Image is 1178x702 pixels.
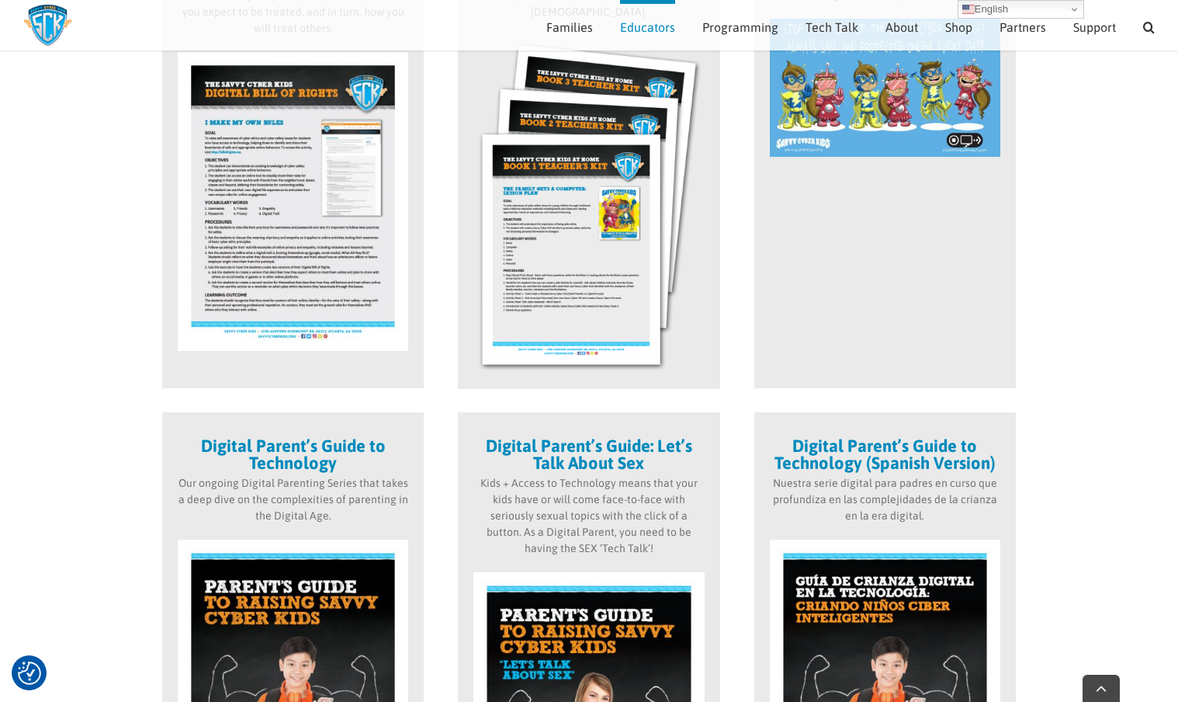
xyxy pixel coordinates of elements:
[178,52,408,351] img: digital-bill-of-rights
[178,475,408,524] p: Our ongoing Digital Parenting Series that takes a deep dive on the complexities of parenting in t...
[770,19,1000,157] img: StopThinkConnect-poster
[473,36,704,374] img: teachers-kits
[806,21,858,33] span: Tech Talk
[885,21,918,33] span: About
[546,21,593,33] span: Families
[486,436,692,473] strong: Digital Parent’s Guide: Let’s Talk About Sex
[770,475,1000,524] p: Nuestra serie digital para padres en curso que profundiza en las complejidades de la crianza en l...
[1073,21,1116,33] span: Support
[201,436,386,473] strong: Digital Parent’s Guide to Technology
[774,436,996,473] strong: Digital Parent’s Guide to Technology (Spanish Version)
[962,3,975,16] img: en
[473,475,704,557] p: Kids + Access to Technology means that your kids have or will come face-to-face with seriously se...
[18,662,41,685] img: Revisit consent button
[18,662,41,685] button: Consent Preferences
[620,21,675,33] span: Educators
[945,21,972,33] span: Shop
[23,4,72,47] img: Savvy Cyber Kids Logo
[1000,21,1046,33] span: Partners
[702,21,778,33] span: Programming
